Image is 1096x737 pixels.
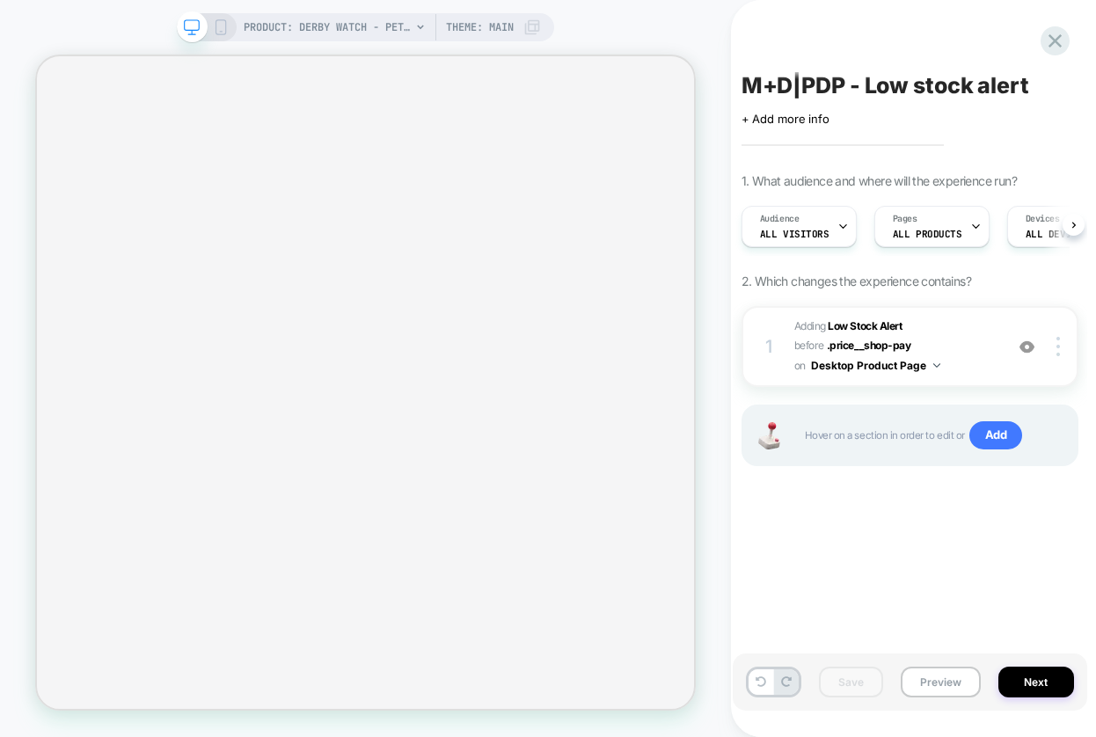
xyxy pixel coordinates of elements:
span: PRODUCT: Derby Watch - Petoskey [244,13,411,41]
button: Save [819,667,883,697]
span: on [794,356,806,376]
span: Adding [794,319,902,332]
img: Joystick [752,422,787,449]
img: down arrow [933,363,940,368]
span: All Visitors [760,228,829,240]
button: Next [998,667,1074,697]
span: Hover on a section in order to edit or [805,421,1059,449]
div: 1 [761,331,778,362]
span: BEFORE [794,339,824,352]
span: + Add more info [742,112,829,126]
span: ALL DEVICES [1026,228,1089,240]
span: Add [969,421,1023,449]
img: close [1056,337,1060,356]
span: 2. Which changes the experience contains? [742,274,971,288]
span: Audience [760,213,800,225]
img: crossed eye [1019,339,1034,354]
span: ALL PRODUCTS [893,228,962,240]
b: Low Stock Alert [828,319,902,332]
span: .price__shop-pay [827,339,910,352]
span: 1. What audience and where will the experience run? [742,173,1017,188]
span: Theme: MAIN [446,13,514,41]
span: Pages [893,213,917,225]
button: Desktop Product Page [811,354,940,376]
span: Devices [1026,213,1060,225]
button: Preview [901,667,981,697]
span: M+D|PDP - Low stock alert [742,72,1029,99]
